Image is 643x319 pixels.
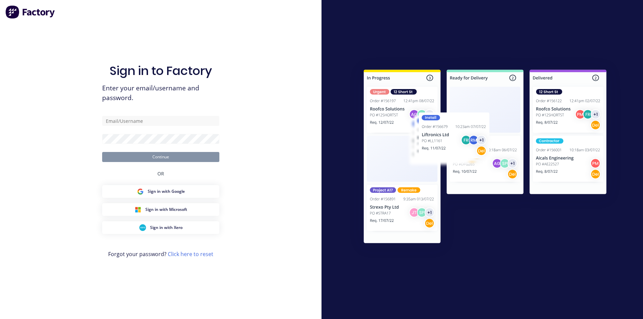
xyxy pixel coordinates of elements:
img: Sign in [349,56,621,259]
img: Google Sign in [137,188,144,195]
button: Continue [102,152,219,162]
button: Google Sign inSign in with Google [102,185,219,198]
button: Microsoft Sign inSign in with Microsoft [102,203,219,216]
span: Forgot your password? [108,250,213,258]
button: Xero Sign inSign in with Xero [102,221,219,234]
span: Sign in with Microsoft [145,207,187,213]
img: Microsoft Sign in [135,206,141,213]
div: OR [157,162,164,185]
span: Enter your email/username and password. [102,83,219,103]
img: Factory [5,5,56,19]
h1: Sign in to Factory [110,64,212,78]
a: Click here to reset [168,250,213,258]
span: Sign in with Xero [150,225,183,231]
img: Xero Sign in [139,224,146,231]
input: Email/Username [102,116,219,126]
span: Sign in with Google [148,188,185,194]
